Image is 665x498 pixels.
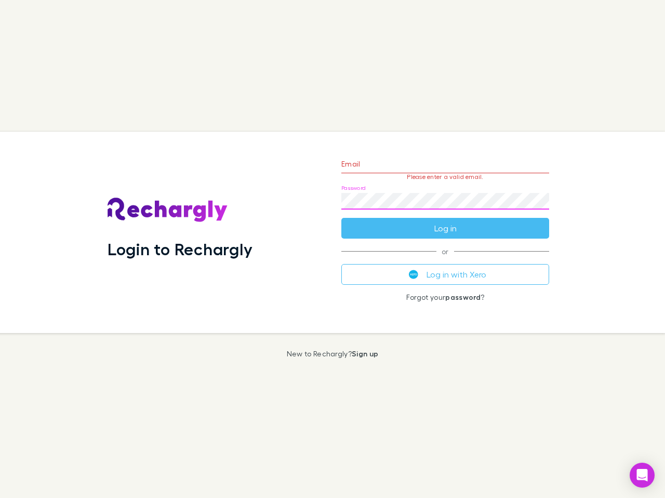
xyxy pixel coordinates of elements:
[341,264,549,285] button: Log in with Xero
[287,350,379,358] p: New to Rechargly?
[341,293,549,301] p: Forgot your ?
[108,239,252,259] h1: Login to Rechargly
[341,184,366,192] label: Password
[341,251,549,252] span: or
[630,463,655,488] div: Open Intercom Messenger
[445,293,481,301] a: password
[352,349,378,358] a: Sign up
[341,173,549,181] p: Please enter a valid email.
[409,270,418,279] img: Xero's logo
[108,198,228,223] img: Rechargly's Logo
[341,218,549,239] button: Log in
